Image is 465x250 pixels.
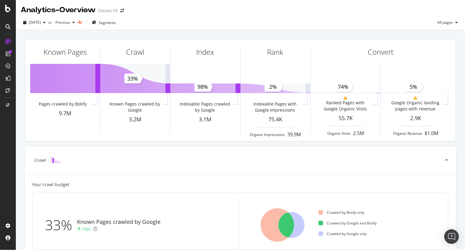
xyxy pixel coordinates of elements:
[319,220,377,226] div: Crawled by Google and Botify
[435,20,453,25] span: All pages
[109,101,161,113] div: Known Pages crawled by Google
[82,226,91,232] div: 14pt
[51,157,61,163] img: block-icon
[21,5,96,15] div: Analytics - Overview
[319,231,367,236] div: Crawled by Google only
[48,20,53,25] span: vs
[435,18,460,27] button: All pages
[287,131,301,138] div: 39.9M
[34,157,46,163] div: Crawl
[196,47,214,57] div: Index
[99,20,116,25] span: Segments
[179,101,231,113] div: Indexable Pages crawled by Google
[98,8,118,14] div: Oscaro FR
[126,47,144,57] div: Crawl
[267,47,284,57] div: Rank
[30,109,100,117] div: 9.7M
[44,47,87,57] div: Known Pages
[249,101,301,113] div: Indexable Pages with Google Impressions
[170,116,240,123] div: 3.1M
[100,116,170,123] div: 3.2M
[241,116,310,123] div: 75.4K
[53,20,70,25] span: Previous
[250,132,285,137] div: Organic Impressions
[77,218,160,226] div: Known Pages crawled by Google
[90,18,118,27] button: Segments
[39,101,87,107] div: Pages crawled by Botify
[444,229,459,244] div: Open Intercom Messenger
[32,182,69,188] div: Your crawl budget
[45,215,77,235] div: 33%
[29,20,41,25] span: 2025 Aug. 8th
[120,9,124,13] div: arrow-right-arrow-left
[53,18,77,27] button: Previous
[319,210,364,215] div: Crawled by Botify only
[21,18,48,27] button: [DATE]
